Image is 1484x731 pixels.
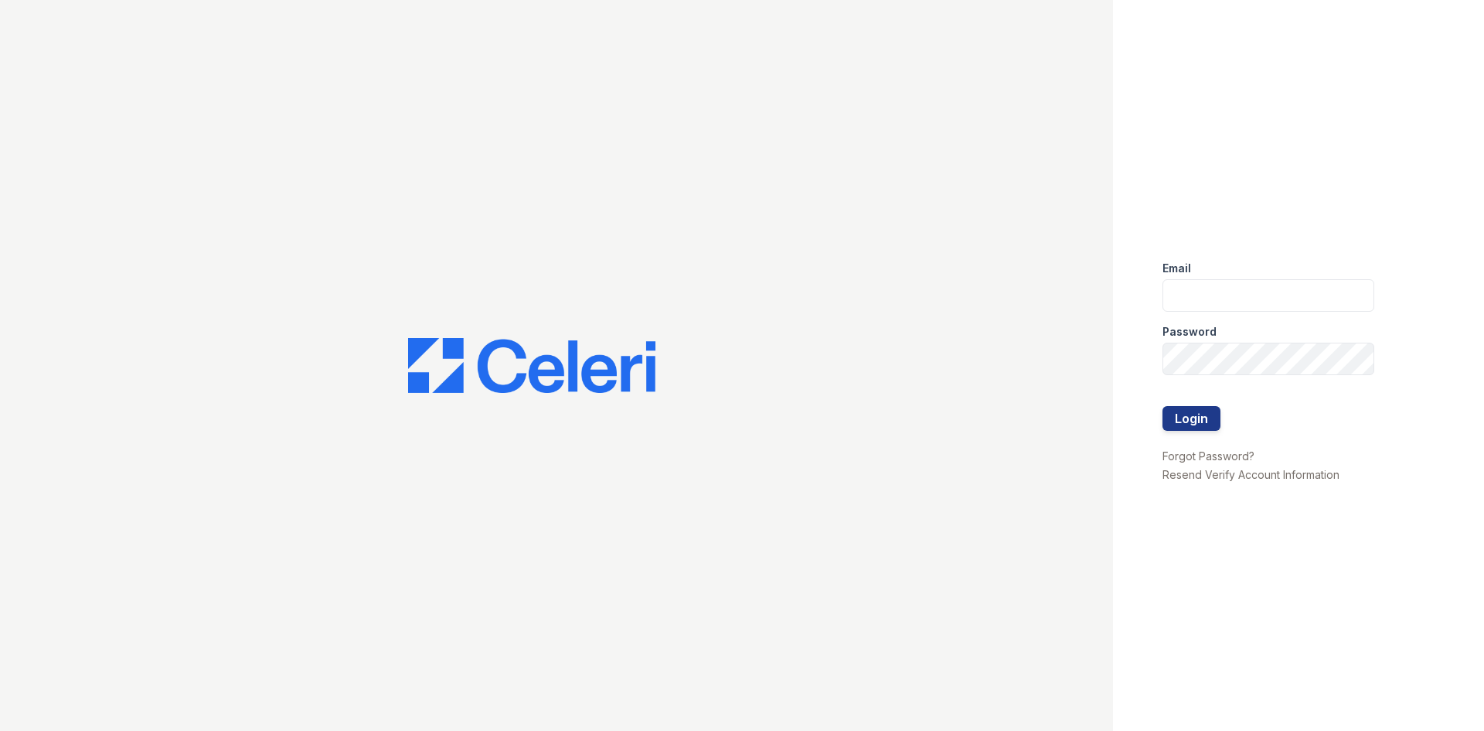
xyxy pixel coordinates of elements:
[1162,324,1217,340] label: Password
[408,338,655,394] img: CE_Logo_Blue-a8612792a0a2168367f1c8372b55b34899dd931a85d93a1a3d3e32e68fde9ad4.png
[1162,261,1191,276] label: Email
[1162,449,1254,463] a: Forgot Password?
[1162,406,1220,431] button: Login
[1162,468,1339,481] a: Resend Verify Account Information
